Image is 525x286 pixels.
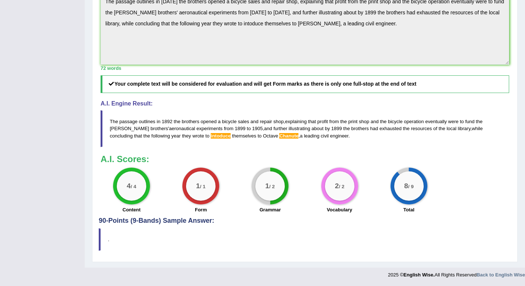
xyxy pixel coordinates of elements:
span: the [143,133,150,139]
label: Grammar [259,206,281,213]
span: the [174,119,181,124]
span: to [247,126,251,131]
big: 8 [404,182,408,190]
span: from [329,119,339,124]
span: the [343,126,350,131]
span: The [110,119,118,124]
span: the [340,119,347,124]
span: and [251,119,259,124]
span: to [460,119,464,124]
span: and [264,126,272,131]
small: / 9 [408,184,413,189]
span: Possible spelling mistake found. (did you mean: Canute) [279,133,298,139]
span: leading [304,133,319,139]
h4: A.I. Engine Result: [101,100,509,107]
span: library [458,126,470,131]
span: wrote [192,133,204,139]
span: to [258,133,262,139]
span: and [371,119,379,124]
big: 2 [335,182,339,190]
span: in [157,119,160,124]
span: brothers [351,126,369,131]
span: sales [238,119,249,124]
label: Vocabulary [327,206,352,213]
span: profit [317,119,328,124]
span: 1899 [235,126,245,131]
span: experiments [196,126,223,131]
span: they [182,133,191,139]
span: themselves [232,133,256,139]
span: a [300,133,302,139]
span: shop [359,119,369,124]
small: / 2 [339,184,344,189]
small: / 4 [131,184,136,189]
span: were [448,119,458,124]
span: resources [411,126,432,131]
span: outlines [139,119,155,124]
big: 1 [265,182,269,190]
small: / 1 [200,184,206,189]
span: concluding [110,133,133,139]
span: operation [404,119,424,124]
span: year [171,133,181,139]
span: [PERSON_NAME] [110,126,149,131]
label: Total [403,206,414,213]
label: Form [195,206,207,213]
span: Octave [263,133,278,139]
span: eventually [425,119,447,124]
span: shop [273,119,284,124]
label: Content [123,206,141,213]
span: opened [201,119,217,124]
span: local [447,126,456,131]
span: further [273,126,287,131]
span: aeronautical [169,126,195,131]
span: exhausted [379,126,402,131]
span: bicycle [388,119,403,124]
span: about [312,126,324,131]
span: the [403,126,410,131]
span: 1892 [162,119,172,124]
span: following [151,133,170,139]
span: brothers [151,126,168,131]
span: of [433,126,437,131]
span: explaining [285,119,307,124]
span: bicycle [222,119,237,124]
span: by [325,126,330,131]
h5: Your complete text will be considered for evaluation and will get Form marks as there is only one... [101,75,509,93]
span: from [224,126,234,131]
span: 1899 [331,126,342,131]
span: a [218,119,221,124]
span: 1905 [252,126,263,131]
div: 72 words [101,65,509,72]
span: fund [465,119,475,124]
b: A.I. Scores: [101,154,149,164]
span: print [348,119,357,124]
strong: English Wise. [403,272,434,278]
blockquote: . [99,228,511,251]
span: the [438,126,445,131]
big: 1 [196,182,200,190]
small: / 2 [269,184,275,189]
span: illustrating [288,126,310,131]
span: engineer [330,133,349,139]
span: civil [321,133,329,139]
span: brothers [182,119,199,124]
a: Back to English Wise [477,272,525,278]
div: 2025 © All Rights Reserved [388,268,525,278]
span: the [476,119,483,124]
big: 4 [127,182,131,190]
span: Possible spelling mistake found. (did you mean: introduce) [211,133,231,139]
span: the [380,119,386,124]
span: while [472,126,483,131]
span: repair [260,119,272,124]
span: that [134,133,142,139]
span: passage [119,119,137,124]
span: had [370,126,378,131]
blockquote: , ' , , , . [101,110,509,147]
span: to [206,133,210,139]
span: that [308,119,316,124]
